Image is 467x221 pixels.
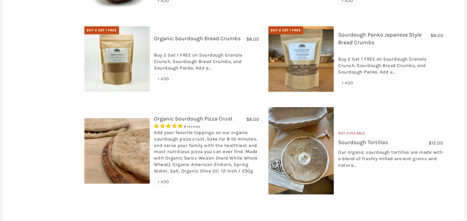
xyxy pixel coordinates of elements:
a: Organic Sourdough Bread Crumbs [84,26,150,92]
a: Sourdough Panko Japanese Style Bread Crumbs [338,31,422,46]
span: $8.00 [246,116,259,122]
span: + ADD [158,76,170,81]
div: Our organic sourdough tortillas are made with a blend of freshly milled ancient grains and natura... [338,149,443,172]
div: Add your favorite toppings on our organic sourdough pizza crust, bake for 8-10 minutes, and serve... [154,129,259,178]
div: Buy 2 Get 1 FREE on Sourdough Granola Crunch, Sourdough Bread Crumbs, and Sourdough Panko. Add a... [154,45,259,74]
a: Sourdough Panko Japanese Style Bread Crumbs [268,26,334,92]
div: + ADD [154,74,173,84]
a: Organic Sourdough Bread Crumbs [154,35,241,42]
span: $12.00 [429,140,443,146]
div: Buy 2 Get 1 FREE [84,26,119,34]
span: $8.00 [246,36,259,42]
div: Not Available [338,130,443,139]
span: $8.00 [430,33,443,38]
div: + ADD [338,78,357,88]
img: Sourdough Tortillas [268,107,334,195]
span: + ADD [158,180,170,185]
div: Buy 2 Get 1 FREE on Sourdough Granola Crunch, Sourdough Bread Crumbs, and Sourdough Panko. Add a... [338,49,443,78]
img: Organic Sourdough Pizza Crust [84,118,149,184]
span: + ADD [342,80,354,85]
a: Sourdough Tortillas [268,107,334,195]
div: + ADD [154,178,173,187]
span: 6 reviews [184,124,201,128]
img: Sourdough Panko Japanese Style Bread Crumbs [268,26,334,92]
a: Organic Sourdough Pizza Crust [154,115,233,122]
img: Organic Sourdough Bread Crumbs [84,26,149,92]
a: Sourdough Tortillas [338,139,388,146]
span: 4.83 stars [154,123,184,129]
a: Organic Sourdough Pizza Crust [84,118,150,184]
div: Buy 2 Get 1 FREE [268,26,303,34]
